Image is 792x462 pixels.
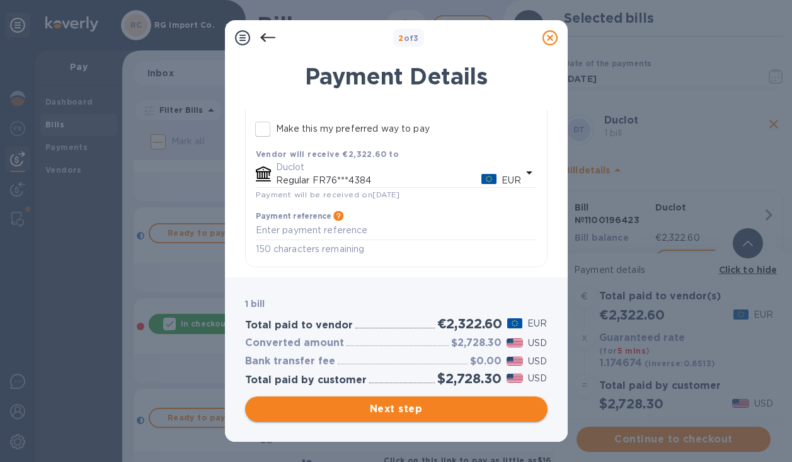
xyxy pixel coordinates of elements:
[246,26,547,267] div: default-method
[256,242,537,257] p: 150 characters remaining
[256,149,399,159] b: Vendor will receive €2,322.60 to
[398,33,419,43] b: of 3
[245,320,353,332] h3: Total paid to vendor
[437,371,501,386] h2: $2,728.30
[528,355,547,368] p: USD
[276,161,522,174] p: Duclot
[245,396,548,422] button: Next step
[398,33,403,43] span: 2
[470,355,502,367] h3: $0.00
[245,337,344,349] h3: Converted amount
[502,174,521,187] p: EUR
[528,372,547,385] p: USD
[527,317,547,330] p: EUR
[245,299,265,309] b: 1 bill
[528,337,547,350] p: USD
[245,374,367,386] h3: Total paid by customer
[437,316,502,332] h2: €2,322.60
[245,63,548,90] h1: Payment Details
[255,401,537,417] span: Next step
[507,338,524,347] img: USD
[451,337,502,349] h3: $2,728.30
[276,174,482,187] p: Regular FR76***4384
[507,357,524,366] img: USD
[507,374,524,383] img: USD
[245,355,335,367] h3: Bank transfer fee
[256,190,400,199] span: Payment will be received on [DATE]
[256,212,331,221] h3: Payment reference
[276,122,430,136] p: Make this my preferred way to pay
